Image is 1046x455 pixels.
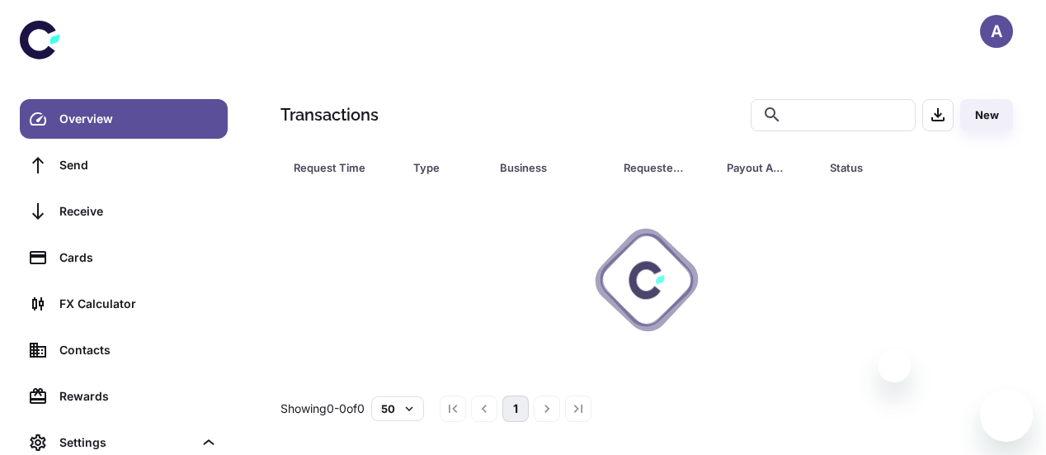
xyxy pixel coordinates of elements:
[830,156,933,179] div: Status
[878,349,911,382] iframe: Close message
[20,192,228,231] a: Receive
[502,396,529,422] button: page 1
[59,249,218,267] div: Cards
[371,396,424,421] button: 50
[294,156,372,179] div: Request Time
[59,387,218,405] div: Rewards
[59,110,218,128] div: Overview
[624,156,707,179] span: Requested Amount
[59,202,218,220] div: Receive
[20,238,228,277] a: Cards
[59,434,193,452] div: Settings
[20,145,228,185] a: Send
[413,156,480,179] span: Type
[980,15,1013,48] button: A
[830,156,954,179] span: Status
[624,156,686,179] div: Requested Amount
[59,295,218,313] div: FX Calculator
[980,389,1033,442] iframe: Button to launch messaging window
[20,284,228,324] a: FX Calculator
[727,156,789,179] div: Payout Amount
[280,400,365,418] p: Showing 0-0 of 0
[20,330,228,370] a: Contacts
[727,156,810,179] span: Payout Amount
[59,341,218,359] div: Contacts
[20,377,228,416] a: Rewards
[280,102,379,127] h1: Transactions
[437,396,594,422] nav: pagination navigation
[960,99,1013,131] button: New
[59,156,218,174] div: Send
[20,99,228,139] a: Overview
[294,156,393,179] span: Request Time
[413,156,459,179] div: Type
